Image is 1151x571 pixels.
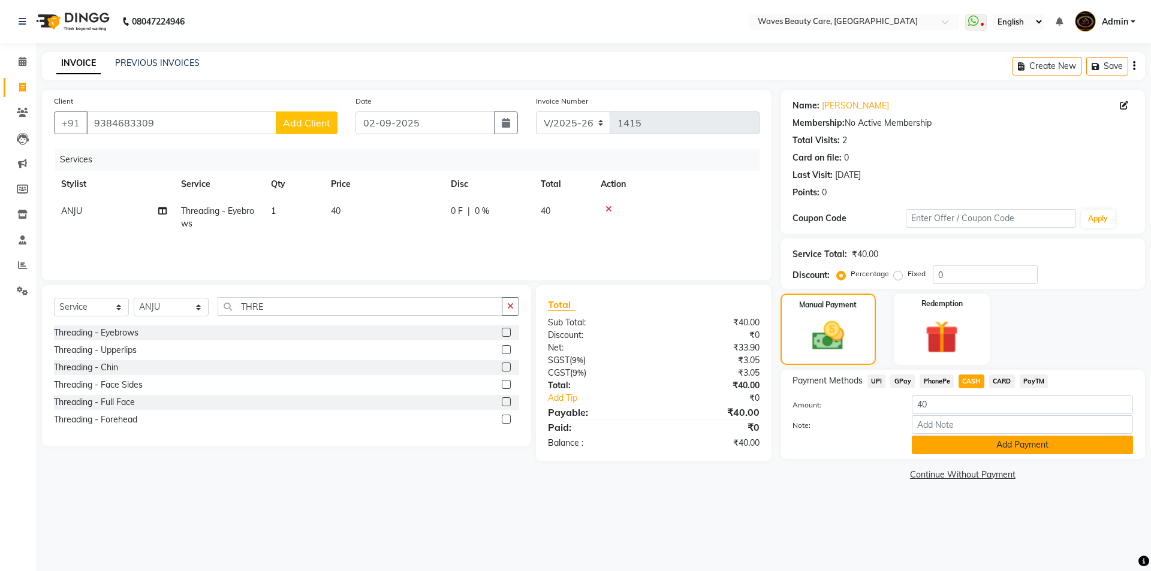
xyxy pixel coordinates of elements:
[653,437,768,449] div: ₹40.00
[54,413,137,426] div: Threading - Forehead
[653,354,768,367] div: ₹3.05
[54,111,88,134] button: +91
[536,96,588,107] label: Invoice Number
[793,117,845,129] div: Membership:
[793,117,1133,129] div: No Active Membership
[842,134,847,147] div: 2
[55,149,769,171] div: Services
[835,169,861,182] div: [DATE]
[920,374,954,388] span: PhonePe
[653,329,768,342] div: ₹0
[784,400,903,410] label: Amount:
[867,374,886,388] span: UPI
[653,316,768,329] div: ₹40.00
[915,316,969,358] img: _gift.svg
[54,379,143,391] div: Threading - Face Sides
[548,298,575,311] span: Total
[283,117,330,129] span: Add Client
[1086,57,1128,75] button: Save
[54,344,137,357] div: Threading - Upperlips
[324,171,444,198] th: Price
[468,205,470,217] span: |
[86,111,276,134] input: Search by Name/Mobile/Email/Code
[539,379,653,392] div: Total:
[115,58,200,68] a: PREVIOUS INVOICES
[1075,11,1096,32] img: Admin
[539,316,653,329] div: Sub Total:
[56,53,101,74] a: INVOICE
[793,152,842,164] div: Card on file:
[793,374,863,387] span: Payment Methods
[572,355,583,365] span: 9%
[1081,210,1115,228] button: Apply
[793,248,847,261] div: Service Total:
[784,420,903,431] label: Note:
[1020,374,1048,388] span: PayTM
[181,206,254,229] span: Threading - Eyebrows
[264,171,324,198] th: Qty
[921,298,963,309] label: Redemption
[61,206,82,216] span: ANJU
[851,268,889,279] label: Percentage
[1102,16,1128,28] span: Admin
[276,111,338,134] button: Add Client
[132,5,185,38] b: 08047224946
[534,171,593,198] th: Total
[593,171,760,198] th: Action
[1013,57,1081,75] button: Create New
[793,269,830,282] div: Discount:
[54,396,135,409] div: Threading - Full Face
[822,186,827,199] div: 0
[793,169,833,182] div: Last Visit:
[539,392,673,404] a: Add Tip
[912,415,1133,434] input: Add Note
[793,99,819,112] div: Name:
[539,405,653,419] div: Payable:
[539,367,653,379] div: ( )
[451,205,463,217] span: 0 F
[802,318,854,354] img: _cash.svg
[31,5,113,38] img: logo
[793,134,840,147] div: Total Visits:
[54,171,174,198] th: Stylist
[548,367,570,378] span: CGST
[541,206,550,216] span: 40
[475,205,489,217] span: 0 %
[653,420,768,434] div: ₹0
[852,248,878,261] div: ₹40.00
[822,99,889,112] a: [PERSON_NAME]
[218,297,502,316] input: Search or Scan
[174,171,264,198] th: Service
[673,392,768,404] div: ₹0
[539,329,653,342] div: Discount:
[54,96,73,107] label: Client
[912,395,1133,414] input: Amount
[355,96,372,107] label: Date
[783,469,1143,481] a: Continue Without Payment
[989,374,1015,388] span: CARD
[908,268,926,279] label: Fixed
[793,186,819,199] div: Points:
[444,171,534,198] th: Disc
[331,206,341,216] span: 40
[573,368,584,377] span: 9%
[844,152,849,164] div: 0
[653,405,768,419] div: ₹40.00
[271,206,276,216] span: 1
[54,327,138,339] div: Threading - Eyebrows
[548,355,570,365] span: SGST
[912,436,1133,454] button: Add Payment
[890,374,915,388] span: GPay
[539,437,653,449] div: Balance :
[653,342,768,354] div: ₹33.90
[54,361,118,374] div: Threading - Chin
[799,300,857,310] label: Manual Payment
[793,212,906,225] div: Coupon Code
[539,342,653,354] div: Net:
[653,379,768,392] div: ₹40.00
[906,209,1076,228] input: Enter Offer / Coupon Code
[959,374,984,388] span: CASH
[539,354,653,367] div: ( )
[653,367,768,379] div: ₹3.05
[539,420,653,434] div: Paid:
